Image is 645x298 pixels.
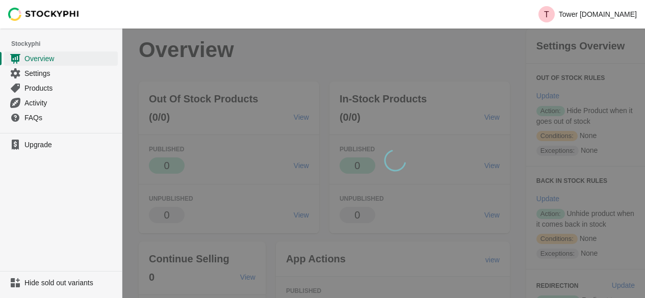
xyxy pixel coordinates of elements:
p: Tower [DOMAIN_NAME] [559,10,637,18]
span: Stockyphi [11,39,122,49]
img: Stockyphi [8,8,80,21]
span: Activity [24,98,116,108]
a: Hide sold out variants [4,276,118,290]
span: Settings [24,68,116,78]
a: Activity [4,95,118,110]
text: T [544,10,549,19]
a: Settings [4,66,118,80]
a: Overview [4,51,118,66]
a: FAQs [4,110,118,125]
span: FAQs [24,113,116,123]
span: Upgrade [24,140,116,150]
a: Products [4,80,118,95]
span: Hide sold out variants [24,278,116,288]
span: Overview [24,53,116,64]
button: Avatar with initials TTower [DOMAIN_NAME] [534,4,641,24]
span: Avatar with initials T [538,6,555,22]
a: Upgrade [4,138,118,152]
span: Products [24,83,116,93]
